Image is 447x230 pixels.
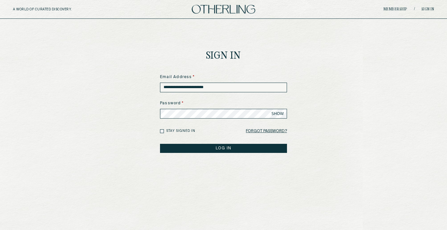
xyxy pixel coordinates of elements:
a: Sign in [421,7,434,11]
span: / [414,7,415,12]
h1: Sign In [206,51,241,61]
label: Stay signed in [166,129,195,133]
button: LOG IN [160,144,287,153]
a: Membership [384,7,407,11]
h5: A WORLD OF CURATED DISCOVERY. [13,7,100,11]
label: Password [160,100,287,106]
a: Forgot Password? [246,127,287,136]
span: SHOW [271,111,284,116]
img: logo [192,5,255,14]
label: Email Address [160,74,287,80]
